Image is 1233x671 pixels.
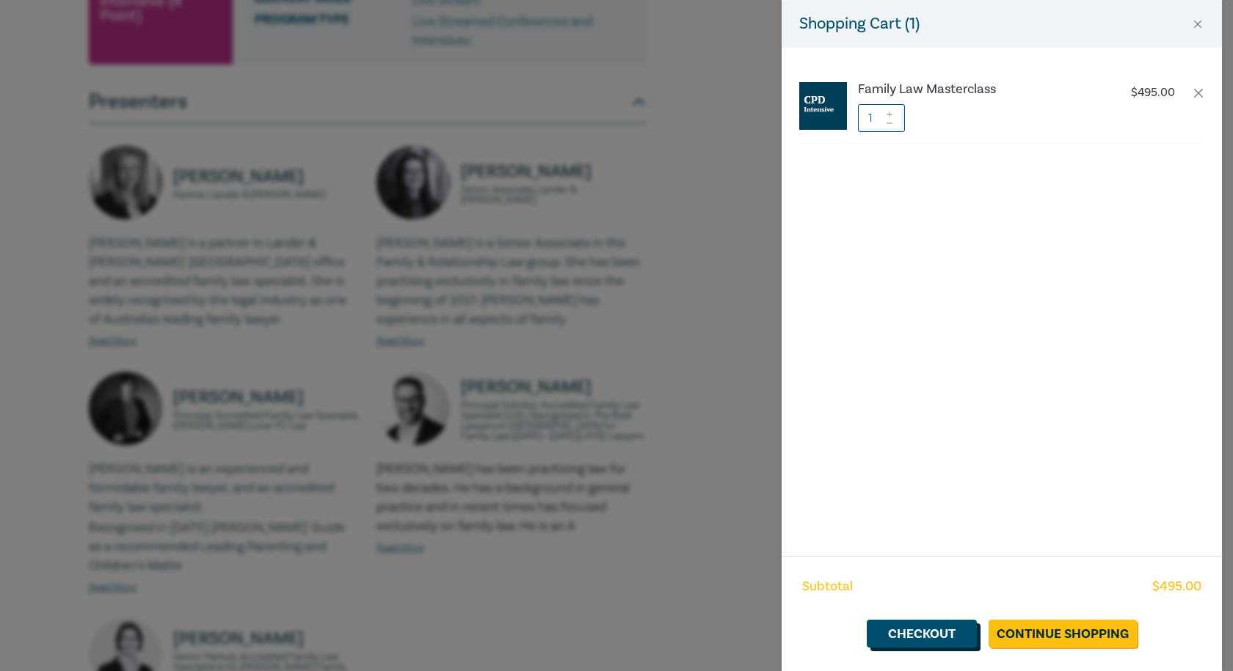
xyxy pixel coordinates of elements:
h5: Shopping Cart ( 1 ) [799,12,920,36]
button: Close [1191,18,1204,31]
p: $ 495.00 [1131,86,1175,100]
a: Family Law Masterclass [858,82,1102,97]
a: Continue Shopping [989,620,1137,648]
span: $ 495.00 [1152,577,1201,596]
input: 1 [858,104,905,132]
img: CPD%20Intensive.jpg [799,82,847,130]
a: Checkout [867,620,977,648]
span: Subtotal [802,577,853,596]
